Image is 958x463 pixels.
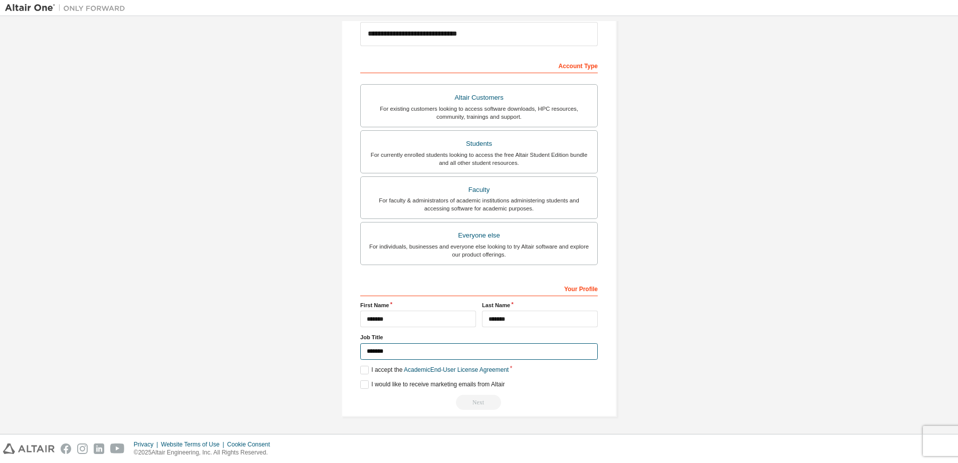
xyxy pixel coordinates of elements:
img: altair_logo.svg [3,443,55,454]
div: Account Type [360,57,598,73]
div: For existing customers looking to access software downloads, HPC resources, community, trainings ... [367,105,591,121]
div: Cookie Consent [227,440,276,448]
div: Privacy [134,440,161,448]
img: instagram.svg [77,443,88,454]
label: Job Title [360,333,598,341]
div: Email already exists [360,395,598,410]
a: Academic End-User License Agreement [404,366,509,373]
p: © 2025 Altair Engineering, Inc. All Rights Reserved. [134,448,276,457]
img: linkedin.svg [94,443,104,454]
div: Website Terms of Use [161,440,227,448]
label: I would like to receive marketing emails from Altair [360,380,505,389]
div: For faculty & administrators of academic institutions administering students and accessing softwa... [367,196,591,212]
img: facebook.svg [61,443,71,454]
div: Your Profile [360,280,598,296]
div: Students [367,137,591,151]
div: For individuals, businesses and everyone else looking to try Altair software and explore our prod... [367,243,591,259]
label: First Name [360,301,476,309]
div: Faculty [367,183,591,197]
img: youtube.svg [110,443,125,454]
div: For currently enrolled students looking to access the free Altair Student Edition bundle and all ... [367,151,591,167]
img: Altair One [5,3,130,13]
div: Altair Customers [367,91,591,105]
div: Everyone else [367,228,591,243]
label: I accept the [360,366,509,374]
label: Last Name [482,301,598,309]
